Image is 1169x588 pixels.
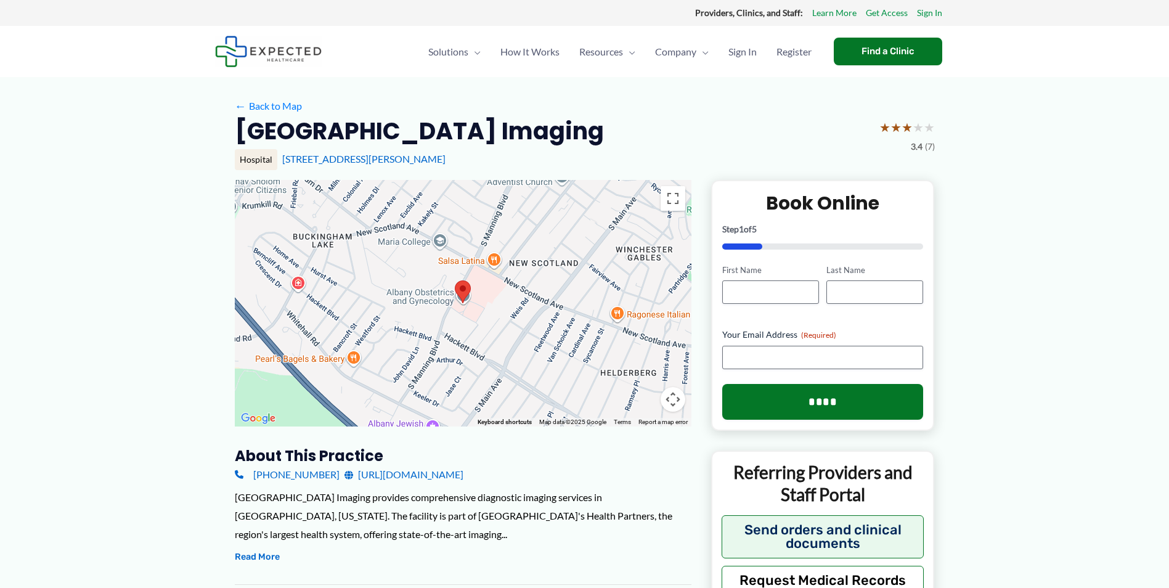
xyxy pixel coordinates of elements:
a: [STREET_ADDRESS][PERSON_NAME] [282,153,446,165]
a: Get Access [866,5,908,21]
label: Last Name [826,264,923,276]
a: SolutionsMenu Toggle [418,30,491,73]
span: 3.4 [911,139,923,155]
span: ← [235,100,246,112]
a: Terms (opens in new tab) [614,419,631,425]
button: Send orders and clinical documents [722,515,924,558]
h2: Book Online [722,191,924,215]
a: CompanyMenu Toggle [645,30,719,73]
a: Open this area in Google Maps (opens a new window) [238,410,279,427]
a: ResourcesMenu Toggle [569,30,645,73]
span: ★ [924,116,935,139]
span: 1 [739,224,744,234]
a: Find a Clinic [834,38,942,65]
a: How It Works [491,30,569,73]
a: Register [767,30,821,73]
span: ★ [913,116,924,139]
span: Menu Toggle [623,30,635,73]
span: Register [776,30,812,73]
a: ←Back to Map [235,97,302,115]
button: Keyboard shortcuts [478,418,532,427]
button: Toggle fullscreen view [661,186,685,211]
span: 5 [752,224,757,234]
p: Referring Providers and Staff Portal [722,461,924,506]
span: Menu Toggle [468,30,481,73]
img: Google [238,410,279,427]
div: [GEOGRAPHIC_DATA] Imaging provides comprehensive diagnostic imaging services in [GEOGRAPHIC_DATA]... [235,488,691,543]
div: Hospital [235,149,277,170]
h2: [GEOGRAPHIC_DATA] Imaging [235,116,604,146]
label: Your Email Address [722,329,924,341]
button: Map camera controls [661,387,685,412]
a: [URL][DOMAIN_NAME] [344,465,463,484]
a: Learn More [812,5,857,21]
img: Expected Healthcare Logo - side, dark font, small [215,36,322,67]
a: [PHONE_NUMBER] [235,465,340,484]
span: ★ [902,116,913,139]
button: Read More [235,550,280,565]
a: Sign In [719,30,767,73]
span: Menu Toggle [696,30,709,73]
strong: Providers, Clinics, and Staff: [695,7,803,18]
span: Solutions [428,30,468,73]
span: (7) [925,139,935,155]
span: Sign In [728,30,757,73]
a: Sign In [917,5,942,21]
span: Company [655,30,696,73]
span: Resources [579,30,623,73]
span: Map data ©2025 Google [539,419,606,425]
span: ★ [879,116,890,139]
h3: About this practice [235,446,691,465]
nav: Primary Site Navigation [418,30,821,73]
span: How It Works [500,30,560,73]
span: ★ [890,116,902,139]
p: Step of [722,225,924,234]
span: (Required) [801,330,836,340]
label: First Name [722,264,819,276]
a: Report a map error [638,419,688,425]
